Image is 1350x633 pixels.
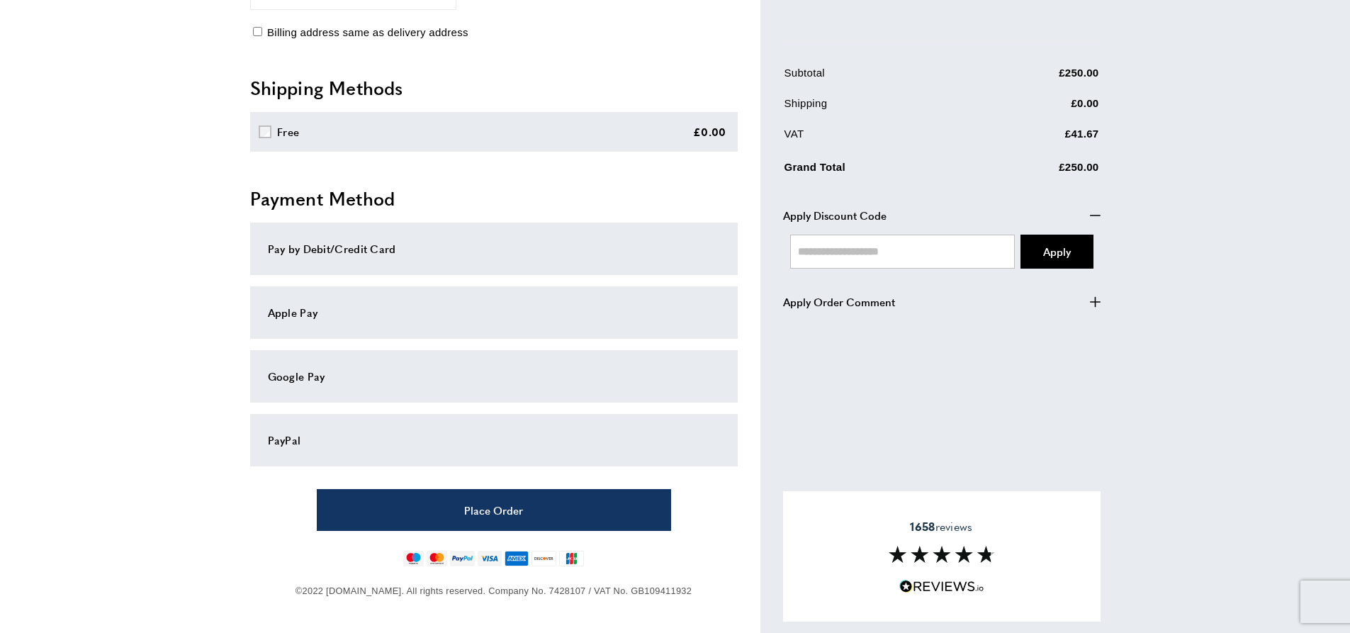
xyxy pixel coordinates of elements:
[531,551,556,566] img: discover
[296,586,692,596] span: ©2022 [DOMAIN_NAME]. All rights reserved. Company No. 7428107 / VAT No. GB109411932
[784,125,974,153] td: VAT
[783,207,887,224] span: Apply Discount Code
[975,95,1099,123] td: £0.00
[784,156,974,186] td: Grand Total
[784,95,974,123] td: Shipping
[910,520,972,534] span: reviews
[267,26,468,38] span: Billing address same as delivery address
[1043,244,1071,259] span: Apply Coupon
[975,156,1099,186] td: £250.00
[268,240,720,257] div: Pay by Debit/Credit Card
[784,65,974,92] td: Subtotal
[268,432,720,449] div: PayPal
[559,551,584,566] img: jcb
[975,125,1099,153] td: £41.67
[403,551,424,566] img: maestro
[889,546,995,563] img: Reviews section
[693,123,726,140] div: £0.00
[450,551,475,566] img: paypal
[1020,235,1093,269] button: Apply Coupon
[268,304,720,321] div: Apple Pay
[783,293,895,310] span: Apply Order Comment
[250,75,738,101] h2: Shipping Methods
[250,186,738,211] h2: Payment Method
[268,368,720,385] div: Google Pay
[317,489,671,531] button: Place Order
[505,551,529,566] img: american-express
[899,580,984,593] img: Reviews.io 5 stars
[277,123,299,140] div: Free
[253,27,262,36] input: Billing address same as delivery address
[478,551,501,566] img: visa
[975,65,1099,92] td: £250.00
[910,518,935,534] strong: 1658
[427,551,447,566] img: mastercard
